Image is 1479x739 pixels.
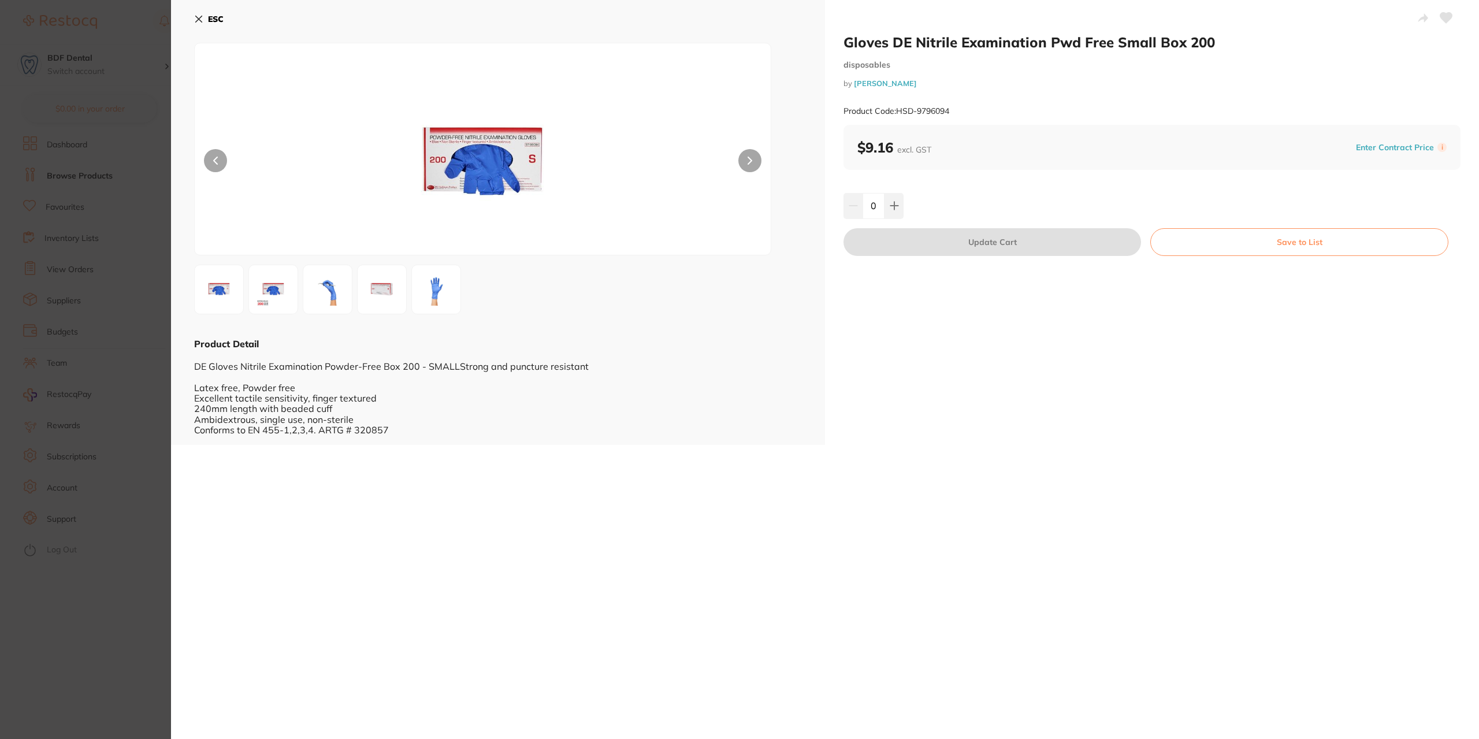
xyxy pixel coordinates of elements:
[843,34,1461,51] h2: Gloves DE Nitrile Examination Pwd Free Small Box 200
[843,79,1461,88] small: by
[843,106,949,116] small: Product Code: HSD-9796094
[897,144,931,155] span: excl. GST
[198,269,240,310] img: MDk0XzIuanBn
[194,350,802,435] div: DE Gloves Nitrile Examination Powder-Free Box 200 - SMALLStrong and puncture resistant Latex free...
[1150,228,1448,256] button: Save to List
[361,269,403,310] img: MDk0XzQuanBn
[415,269,457,310] img: MDk0XzUuanBn
[208,14,224,24] b: ESC
[1437,143,1447,152] label: i
[1352,142,1437,153] button: Enter Contract Price
[310,72,655,255] img: MDk0XzIuanBn
[194,338,259,350] b: Product Detail
[843,60,1461,70] small: disposables
[857,139,931,156] b: $9.16
[854,79,917,88] a: [PERSON_NAME]
[194,9,224,29] button: ESC
[307,269,348,310] img: MDk0XzMuanBn
[252,269,294,310] img: MDk0LmpwZw
[843,228,1141,256] button: Update Cart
